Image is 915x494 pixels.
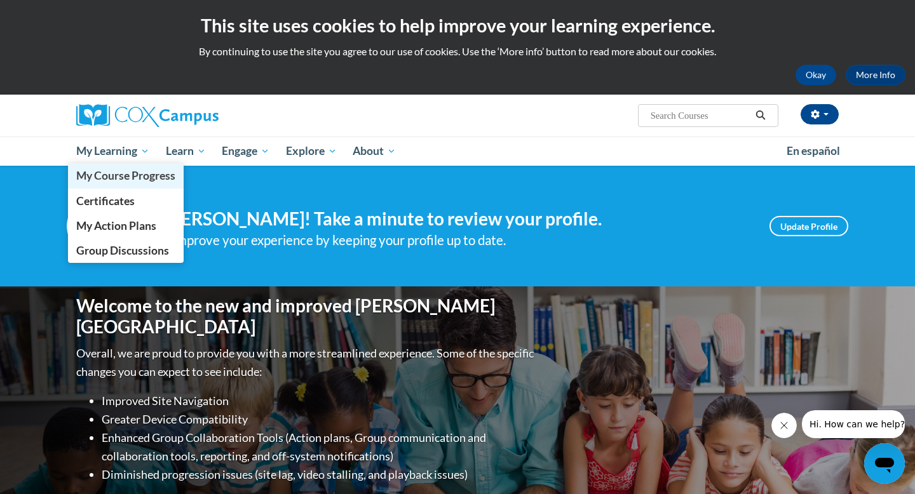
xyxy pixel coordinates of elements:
span: Certificates [76,194,135,208]
a: Engage [213,137,278,166]
button: Okay [796,65,836,85]
img: Profile Image [67,197,124,255]
span: My Action Plans [76,219,156,232]
li: Diminished progression issues (site lag, video stalling, and playback issues) [102,465,537,484]
a: Cox Campus [76,104,318,127]
h2: This site uses cookies to help improve your learning experience. [10,13,905,38]
li: Greater Device Compatibility [102,410,537,429]
input: Search Courses [649,108,751,123]
p: By continuing to use the site you agree to our use of cookies. Use the ‘More info’ button to read... [10,44,905,58]
a: More Info [846,65,905,85]
a: Explore [278,137,345,166]
span: Engage [222,144,269,159]
li: Enhanced Group Collaboration Tools (Action plans, Group communication and collaboration tools, re... [102,429,537,465]
a: En español [778,138,848,164]
a: My Learning [68,137,158,166]
span: About [353,144,396,159]
span: My Course Progress [76,169,175,182]
a: Certificates [68,189,184,213]
div: Main menu [57,137,858,166]
span: Group Discussions [76,244,169,257]
button: Search [751,108,770,123]
img: Cox Campus [76,104,219,127]
h1: Welcome to the new and improved [PERSON_NAME][GEOGRAPHIC_DATA] [76,295,537,338]
span: Explore [286,144,337,159]
span: Learn [166,144,206,159]
a: About [345,137,405,166]
a: Update Profile [769,216,848,236]
li: Improved Site Navigation [102,392,537,410]
p: Overall, we are proud to provide you with a more streamlined experience. Some of the specific cha... [76,344,537,381]
a: Group Discussions [68,238,184,263]
span: My Learning [76,144,149,159]
iframe: Button to launch messaging window [864,443,905,484]
h4: Hi [PERSON_NAME]! Take a minute to review your profile. [143,208,750,230]
iframe: Close message [771,413,797,438]
iframe: Message from company [802,410,905,438]
a: My Course Progress [68,163,184,188]
button: Account Settings [801,104,839,124]
a: Learn [158,137,214,166]
span: En español [787,144,840,157]
a: My Action Plans [68,213,184,238]
div: Help improve your experience by keeping your profile up to date. [143,230,750,251]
